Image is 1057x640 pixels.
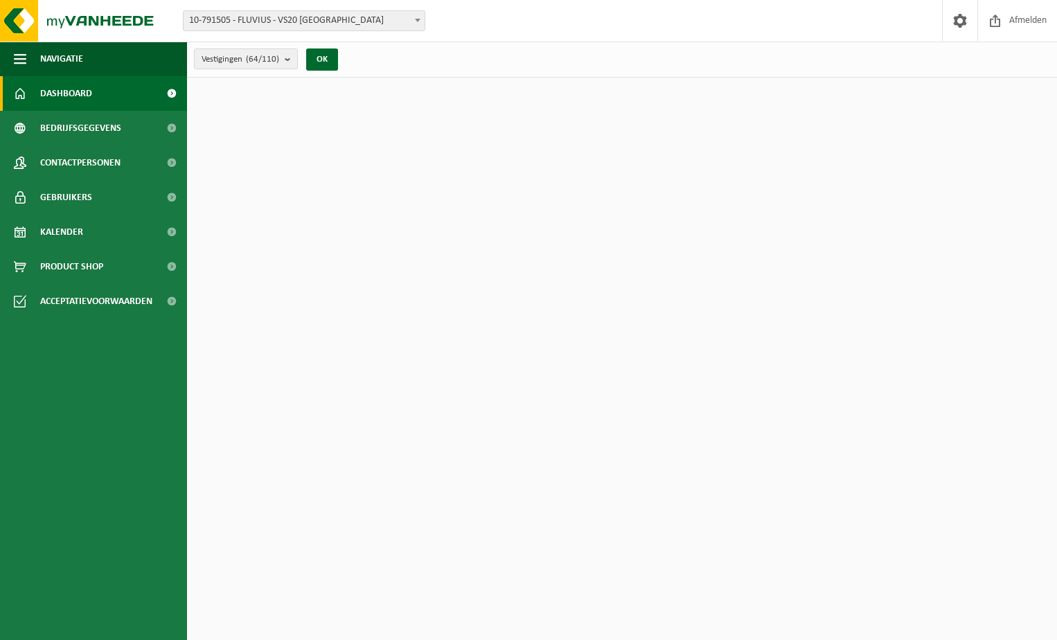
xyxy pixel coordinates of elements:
button: Vestigingen(64/110) [194,48,298,69]
span: Dashboard [40,76,92,111]
span: 10-791505 - FLUVIUS - VS20 ANTWERPEN [183,10,425,31]
span: 10-791505 - FLUVIUS - VS20 ANTWERPEN [184,11,425,30]
span: Vestigingen [202,49,279,70]
span: Bedrijfsgegevens [40,111,121,145]
button: OK [306,48,338,71]
count: (64/110) [246,55,279,64]
span: Product Shop [40,249,103,284]
span: Acceptatievoorwaarden [40,284,152,319]
span: Navigatie [40,42,83,76]
span: Kalender [40,215,83,249]
span: Gebruikers [40,180,92,215]
span: Contactpersonen [40,145,121,180]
